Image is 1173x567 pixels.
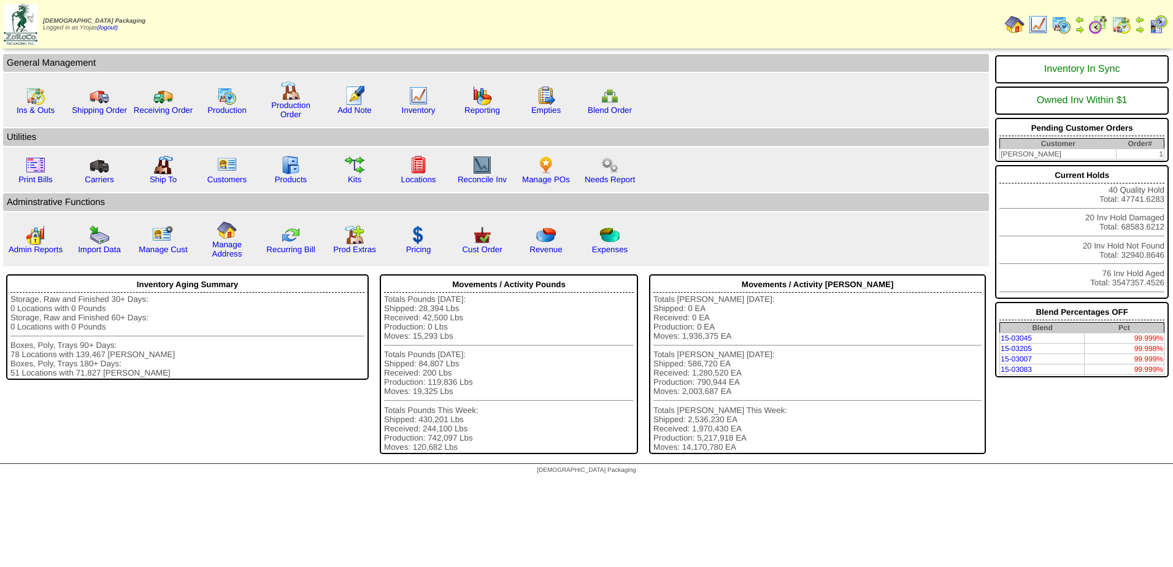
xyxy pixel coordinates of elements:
[281,81,301,101] img: factory.gif
[1000,149,1117,160] td: [PERSON_NAME]
[85,175,113,184] a: Carriers
[1088,15,1108,34] img: calendarblend.gif
[536,225,556,245] img: pie_chart.png
[26,86,45,106] img: calendarinout.gif
[78,245,121,254] a: Import Data
[1116,149,1164,160] td: 1
[458,175,507,184] a: Reconcile Inv
[207,106,247,115] a: Production
[26,225,45,245] img: graph2.png
[1001,355,1032,363] a: 15-03007
[995,165,1169,299] div: 40 Quality Hold Total: 47741.6283 20 Inv Hold Damaged Total: 68583.6212 20 Inv Hold Not Found Tot...
[90,225,109,245] img: import.gif
[472,86,492,106] img: graph.gif
[1028,15,1048,34] img: line_graph.gif
[585,175,635,184] a: Needs Report
[43,18,145,25] span: [DEMOGRAPHIC_DATA] Packaging
[1000,323,1085,333] th: Blend
[90,155,109,175] img: truck3.gif
[592,245,628,254] a: Expenses
[17,106,55,115] a: Ins & Outs
[1001,365,1032,374] a: 15-03083
[472,155,492,175] img: line_graph2.gif
[1005,15,1025,34] img: home.gif
[999,58,1164,81] div: Inventory In Sync
[337,106,372,115] a: Add Note
[3,54,989,72] td: General Management
[999,120,1164,136] div: Pending Customer Orders
[1085,354,1164,364] td: 99.999%
[653,277,982,293] div: Movements / Activity [PERSON_NAME]
[1085,333,1164,344] td: 99.999%
[275,175,307,184] a: Products
[409,225,428,245] img: dollar.gif
[464,106,500,115] a: Reporting
[9,245,63,254] a: Admin Reports
[1135,15,1145,25] img: arrowleft.gif
[536,155,556,175] img: po.png
[72,106,127,115] a: Shipping Order
[207,175,247,184] a: Customers
[999,168,1164,183] div: Current Holds
[150,175,177,184] a: Ship To
[536,86,556,106] img: workorder.gif
[462,245,502,254] a: Cust Order
[212,240,242,258] a: Manage Address
[1075,25,1085,34] img: arrowright.gif
[522,175,570,184] a: Manage POs
[1116,139,1164,149] th: Order#
[401,175,436,184] a: Locations
[1001,334,1032,342] a: 15-03045
[406,245,431,254] a: Pricing
[1001,344,1032,353] a: 15-03205
[18,175,53,184] a: Print Bills
[345,86,364,106] img: orders.gif
[999,89,1164,112] div: Owned Inv Within $1
[472,225,492,245] img: cust_order.png
[217,86,237,106] img: calendarprod.gif
[1112,15,1131,34] img: calendarinout.gif
[537,467,636,474] span: [DEMOGRAPHIC_DATA] Packaging
[600,155,620,175] img: workflow.png
[97,25,118,31] a: (logout)
[653,295,982,452] div: Totals [PERSON_NAME] [DATE]: Shipped: 0 EA Received: 0 EA Production: 0 EA Moves: 1,936,375 EA To...
[134,106,193,115] a: Receiving Order
[1135,25,1145,34] img: arrowright.gif
[90,86,109,106] img: truck.gif
[600,86,620,106] img: network.png
[1000,139,1117,149] th: Customer
[152,225,175,245] img: managecust.png
[588,106,632,115] a: Blend Order
[217,155,237,175] img: customers.gif
[384,295,634,452] div: Totals Pounds [DATE]: Shipped: 28,394 Lbs Received: 42,500 Lbs Production: 0 Lbs Moves: 15,293 Lb...
[153,155,173,175] img: factory2.gif
[281,225,301,245] img: reconcile.gif
[409,155,428,175] img: locations.gif
[1085,323,1164,333] th: Pct
[409,86,428,106] img: line_graph.gif
[281,155,301,175] img: cabinet.gif
[217,220,237,240] img: home.gif
[1075,15,1085,25] img: arrowleft.gif
[139,245,187,254] a: Manage Cust
[345,155,364,175] img: workflow.gif
[271,101,310,119] a: Production Order
[10,295,364,377] div: Storage, Raw and Finished 30+ Days: 0 Locations with 0 Pounds Storage, Raw and Finished 60+ Days:...
[531,106,561,115] a: Empties
[999,304,1164,320] div: Blend Percentages OFF
[4,4,37,45] img: zoroco-logo-small.webp
[3,128,989,146] td: Utilities
[266,245,315,254] a: Recurring Bill
[153,86,173,106] img: truck2.gif
[384,277,634,293] div: Movements / Activity Pounds
[402,106,436,115] a: Inventory
[1148,15,1168,34] img: calendarcustomer.gif
[333,245,376,254] a: Prod Extras
[345,225,364,245] img: prodextras.gif
[10,277,364,293] div: Inventory Aging Summary
[1085,344,1164,354] td: 99.998%
[3,193,989,211] td: Adminstrative Functions
[1052,15,1071,34] img: calendarprod.gif
[348,175,361,184] a: Kits
[43,18,145,31] span: Logged in as Yrojas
